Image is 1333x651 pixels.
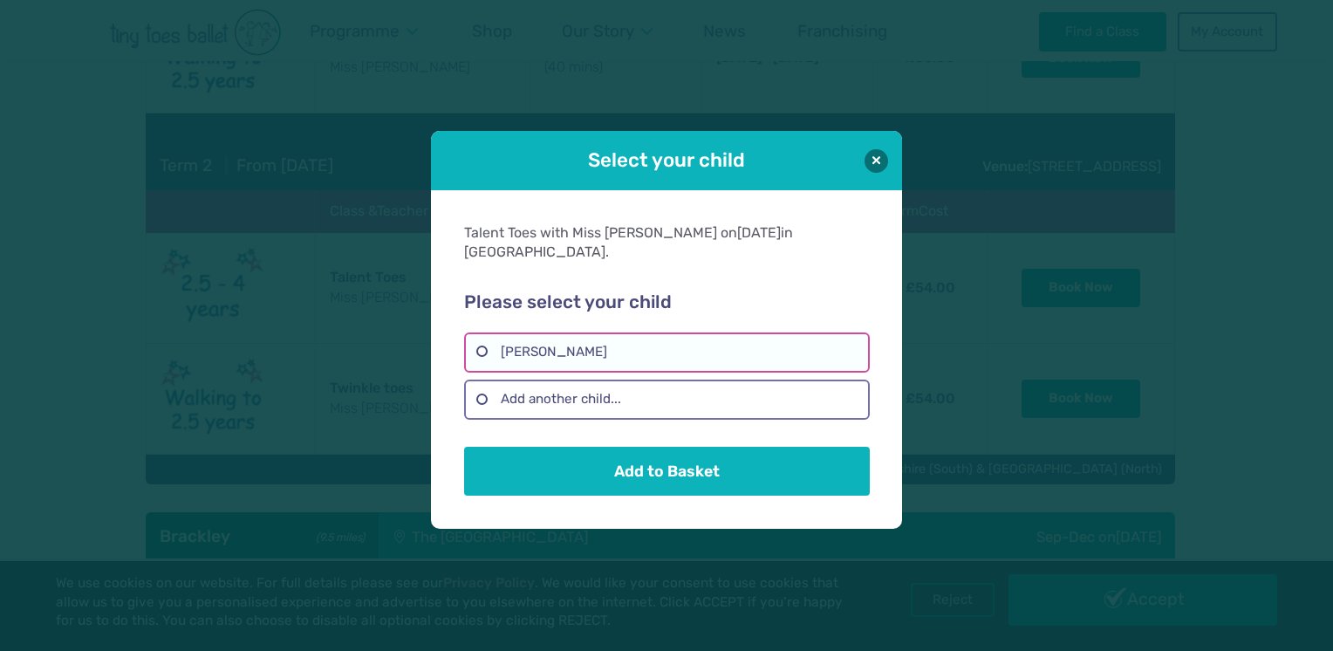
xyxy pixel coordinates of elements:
[737,224,781,241] span: [DATE]
[464,380,869,420] label: Add another child...
[480,147,853,174] h1: Select your child
[464,291,869,314] h2: Please select your child
[464,332,869,373] label: [PERSON_NAME]
[464,447,869,496] button: Add to Basket
[464,223,869,263] div: Talent Toes with Miss [PERSON_NAME] on in [GEOGRAPHIC_DATA].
